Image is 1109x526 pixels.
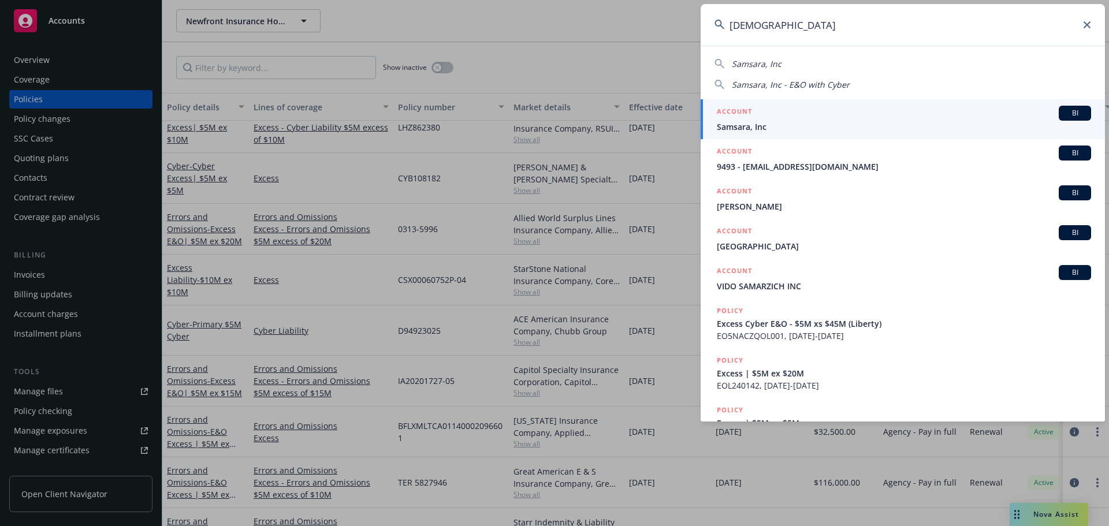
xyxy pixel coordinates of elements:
span: Excess | $5M ex $20M [717,367,1091,379]
a: ACCOUNTBIVIDO SAMARZICH INC [701,259,1105,299]
span: EO5NACZQOL001, [DATE]-[DATE] [717,330,1091,342]
span: Excess | $5M ex $5M [717,417,1091,429]
h5: POLICY [717,305,743,316]
span: Samsara, Inc [717,121,1091,133]
h5: ACCOUNT [717,106,752,120]
a: ACCOUNTBISamsara, Inc [701,99,1105,139]
span: BI [1063,188,1086,198]
span: Excess Cyber E&O - $5M xs $45M (Liberty) [717,318,1091,330]
h5: ACCOUNT [717,146,752,159]
a: POLICYExcess | $5M ex $20MEOL240142, [DATE]-[DATE] [701,348,1105,398]
span: BI [1063,267,1086,278]
h5: ACCOUNT [717,265,752,279]
span: BI [1063,148,1086,158]
span: Samsara, Inc [732,58,781,69]
span: BI [1063,227,1086,238]
a: ACCOUNTBI9493 - [EMAIL_ADDRESS][DOMAIN_NAME] [701,139,1105,179]
a: ACCOUNTBI[GEOGRAPHIC_DATA] [701,219,1105,259]
h5: ACCOUNT [717,185,752,199]
span: BI [1063,108,1086,118]
a: POLICYExcess | $5M ex $5M [701,398,1105,447]
span: 9493 - [EMAIL_ADDRESS][DOMAIN_NAME] [717,161,1091,173]
input: Search... [701,4,1105,46]
span: Samsara, Inc - E&O with Cyber [732,79,850,90]
span: VIDO SAMARZICH INC [717,280,1091,292]
h5: POLICY [717,355,743,366]
h5: POLICY [717,404,743,416]
span: [GEOGRAPHIC_DATA] [717,240,1091,252]
a: ACCOUNTBI[PERSON_NAME] [701,179,1105,219]
span: [PERSON_NAME] [717,200,1091,212]
a: POLICYExcess Cyber E&O - $5M xs $45M (Liberty)EO5NACZQOL001, [DATE]-[DATE] [701,299,1105,348]
span: EOL240142, [DATE]-[DATE] [717,379,1091,391]
h5: ACCOUNT [717,225,752,239]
